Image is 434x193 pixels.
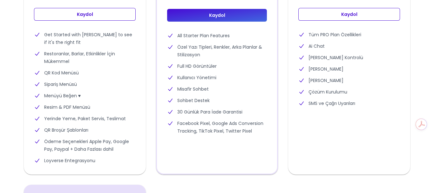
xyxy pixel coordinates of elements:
li: Loyverse Entegrasyonu [34,157,136,164]
a: Kaydol [298,8,400,21]
li: [PERSON_NAME] [298,77,400,84]
li: Full HD Görüntüler [167,62,267,70]
li: Resim & PDF Menüsü [34,103,136,111]
li: Kullanıcı Yönetimi [167,74,267,81]
li: Çözüm Kurulumu [298,88,400,96]
li: Ödeme Seçenekleri Apple Pay, Google Pay, Paypal + Daha Fazlası dahil [34,138,136,153]
li: Sipariş Menüsü [34,80,136,88]
li: Ai Chat [298,42,400,50]
li: Yerinde Yeme, Paket Servis, Teslimat [34,115,136,122]
li: Misafir Sohbet [167,85,267,93]
li: Tüm PRO Plan Özellikleri [298,31,400,38]
li: Restoranlar, Barlar, Etkinlikler İçin Mükemmel [34,50,136,65]
li: [PERSON_NAME] Kontrolü [298,54,400,61]
li: Get Started with [PERSON_NAME] to see if it's the right fit [34,31,136,46]
li: [PERSON_NAME] [298,65,400,73]
li: SMS ve Çağrı Uyarıları [298,100,400,107]
a: Kaydol [34,8,136,21]
li: Facebook Pixel, Google Ads Conversion Tracking, TikTok Pixel, Twitter Pixel [167,120,267,135]
li: Sohbet Destek [167,97,267,104]
li: All Starter Plan Features [167,32,267,39]
li: Özel Yazı Tipleri, Renkler, Arka Planlar & Stilizasyon [167,43,267,59]
li: Menüyü Beğen ♥ [34,92,136,100]
li: QR Broşür Şablonları [34,126,136,134]
a: Kaydol [167,9,267,22]
li: QR Kod Menüsü [34,69,136,77]
li: 30 Günlük Para İade Garantisi [167,108,267,116]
